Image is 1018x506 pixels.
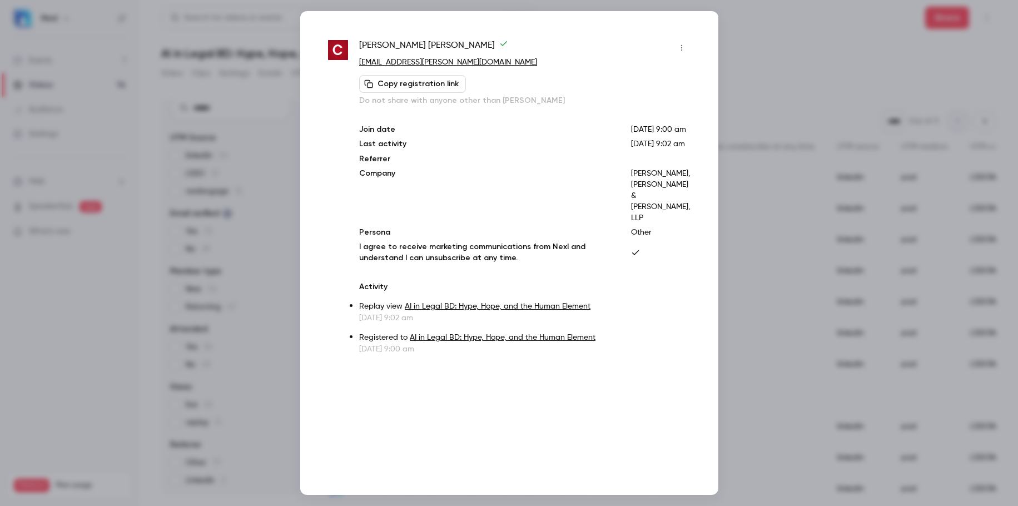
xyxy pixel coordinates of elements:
[359,39,508,57] span: [PERSON_NAME] [PERSON_NAME]
[631,124,691,135] p: [DATE] 9:00 am
[359,301,690,312] p: Replay view
[359,95,690,106] p: Do not share with anyone other than [PERSON_NAME]
[359,227,613,238] p: Persona
[359,75,466,93] button: Copy registration link
[631,168,691,224] p: [PERSON_NAME], [PERSON_NAME] & [PERSON_NAME], LLP
[359,168,613,224] p: Company
[631,140,685,148] span: [DATE] 9:02 am
[631,227,691,238] p: Other
[359,344,690,355] p: [DATE] 9:00 am
[359,153,613,165] p: Referrer
[405,302,590,310] a: AI in Legal BD: Hype, Hope, and the Human Element
[359,124,613,135] p: Join date
[328,40,349,61] img: choate.com
[410,334,595,341] a: AI in Legal BD: Hype, Hope, and the Human Element
[359,312,690,324] p: [DATE] 9:02 am
[359,241,613,264] p: I agree to receive marketing communications from Nexl and understand I can unsubscribe at any time.
[359,332,690,344] p: Registered to
[359,138,613,150] p: Last activity
[359,58,537,66] a: [EMAIL_ADDRESS][PERSON_NAME][DOMAIN_NAME]
[359,281,690,292] p: Activity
